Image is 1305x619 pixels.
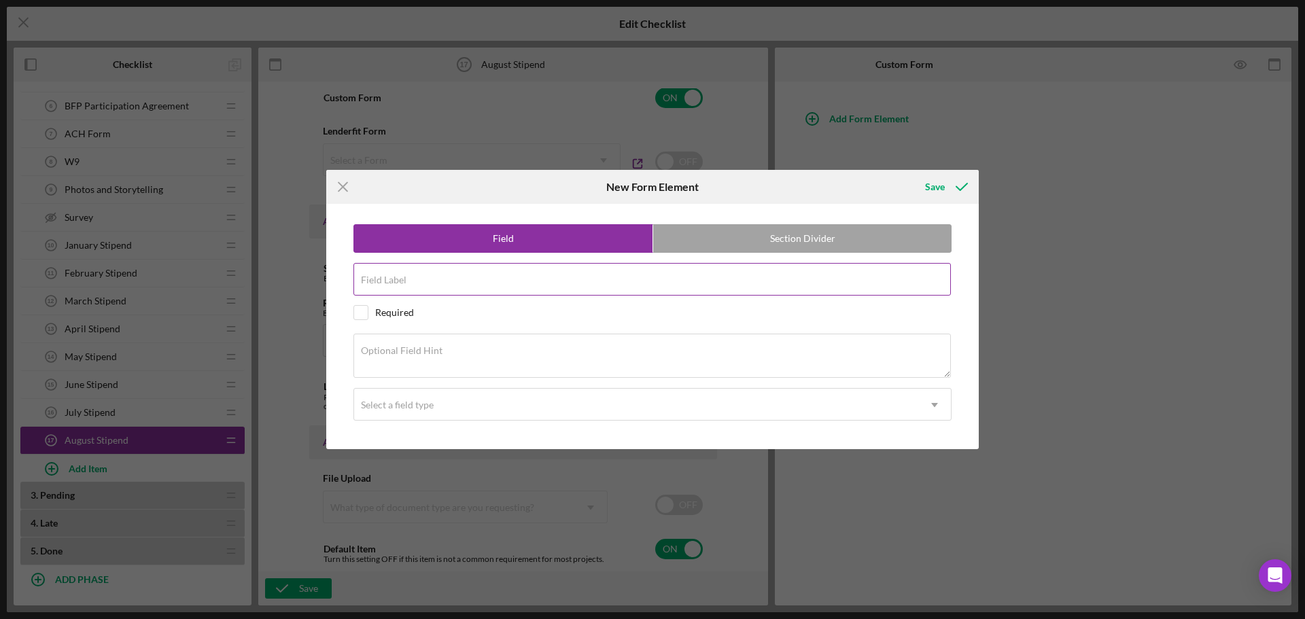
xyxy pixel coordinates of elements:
div: Required [375,307,414,318]
div: Open Intercom Messenger [1259,559,1291,592]
label: Section Divider [653,225,952,252]
button: Save [911,173,979,200]
div: August Bookkeeping Fellowship stipend: $250 [11,11,367,26]
div: Select a field type [361,400,434,410]
label: Field Label [361,275,406,285]
h6: New Form Element [606,181,699,193]
label: Field [354,225,652,252]
body: Rich Text Area. Press ALT-0 for help. [11,11,367,26]
div: Save [925,173,945,200]
label: Optional Field Hint [361,345,442,356]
